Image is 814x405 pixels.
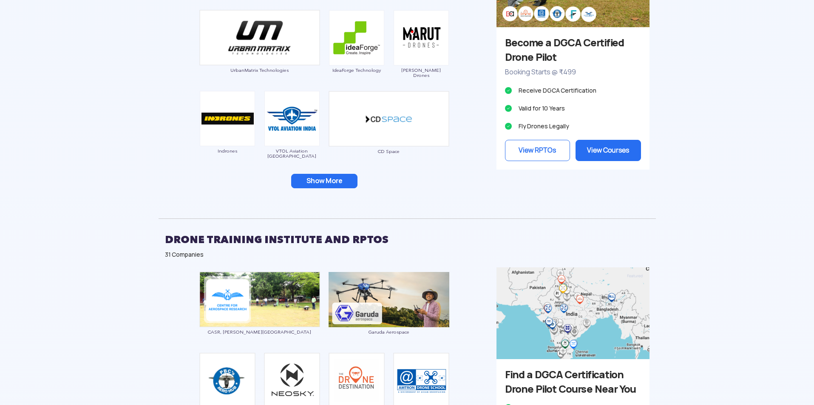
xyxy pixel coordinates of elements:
a: View RPTOs [505,140,570,161]
span: [PERSON_NAME] Drones [393,68,449,78]
img: bg_advert_training_sidebar.png [496,267,649,359]
img: ic_garudarpto_eco.png [329,272,449,327]
a: Garuda Aerospace [329,295,449,334]
h3: Become a DGCA Certified Drone Pilot [505,36,641,65]
span: CASR, [PERSON_NAME][GEOGRAPHIC_DATA] [199,329,320,334]
li: Receive DGCA Certification [505,85,641,96]
span: CD Space [329,149,449,154]
img: ic_marutdrones.png [394,10,449,65]
img: ic_indrones.png [200,91,255,146]
button: Show More [291,174,357,188]
span: Indrones [199,148,255,153]
a: View Courses [576,140,641,161]
a: IdeaForge Technology [329,34,385,73]
p: Booking Starts @ ₹499 [505,67,641,78]
img: ic_urbanmatrix_double.png [199,10,320,65]
span: Garuda Aerospace [329,329,449,334]
li: Valid for 10 Years [505,102,641,114]
a: VTOL Aviation [GEOGRAPHIC_DATA] [264,114,320,159]
span: VTOL Aviation [GEOGRAPHIC_DATA] [264,148,320,159]
img: ic_ideaforge.png [329,10,384,65]
a: CASR, [PERSON_NAME][GEOGRAPHIC_DATA] [199,295,320,335]
img: ic_cdspace_double.png [329,91,449,147]
a: Indrones [199,114,255,153]
h2: DRONE TRAINING INSTITUTE AND RPTOS [165,229,649,250]
li: Fly Drones Legally [505,120,641,132]
h3: Find a DGCA Certification Drone Pilot Course Near You [505,368,641,397]
span: IdeaForge Technology [329,68,385,73]
img: ic_vtolaviation.png [264,91,320,146]
span: UrbanMatrix Technologies [199,68,320,73]
div: 31 Companies [165,250,649,259]
img: ic_annauniversity_block.png [199,272,320,327]
a: UrbanMatrix Technologies [199,34,320,73]
a: CD Space [329,114,449,154]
